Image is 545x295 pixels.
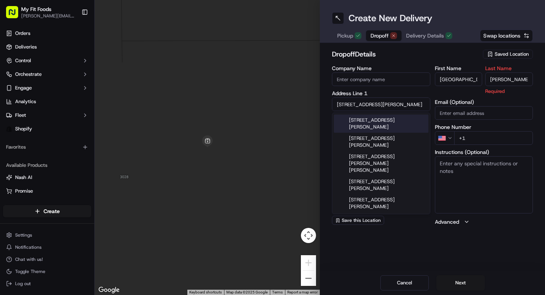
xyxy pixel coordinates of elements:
span: Orchestrate [15,71,42,78]
span: Map data ©2025 Google [226,290,268,294]
a: 📗Knowledge Base [5,146,61,160]
a: 💻API Documentation [61,146,125,160]
button: Swap locations [480,30,533,42]
button: Advanced [435,218,533,226]
a: Terms (opens in new tab) [272,290,283,294]
button: [PERSON_NAME][EMAIL_ADDRESS][DOMAIN_NAME] [21,13,75,19]
label: First Name [435,66,483,71]
span: Engage [15,85,32,91]
span: Create [44,207,60,215]
span: Settings [15,232,32,238]
span: Pylon [75,168,92,173]
label: Email (Optional) [435,99,533,105]
input: Enter email address [435,106,533,120]
span: Wisdom [PERSON_NAME] [23,118,81,124]
div: 📗 [8,150,14,156]
input: Got a question? Start typing here... [20,49,136,57]
div: [STREET_ADDRESS][PERSON_NAME] [334,133,428,151]
a: Nash AI [6,174,88,181]
button: Saved Location [483,49,533,60]
h1: Create New Delivery [349,12,432,24]
button: Chat with us! [3,254,91,265]
input: Enter address [332,97,430,111]
label: Phone Number [435,124,533,130]
div: [STREET_ADDRESS][PERSON_NAME] [334,115,428,133]
button: See all [117,97,138,106]
span: Knowledge Base [15,149,58,157]
img: Google [97,285,121,295]
div: 💻 [64,150,70,156]
button: Settings [3,230,91,240]
span: Notifications [15,244,42,250]
label: Address Line 1 [332,91,430,96]
div: We're available if you need us! [34,80,104,86]
span: Dropoff [371,32,389,39]
a: Deliveries [3,41,91,53]
span: Analytics [15,98,36,105]
span: Deliveries [15,44,37,50]
label: Instructions (Optional) [435,149,533,155]
span: Saved Location [495,51,529,58]
input: Enter last name [485,72,533,86]
p: Required [485,88,533,95]
input: Enter first name [435,72,483,86]
button: Keyboard shortcuts [189,290,222,295]
a: Shopify [3,123,91,135]
label: Company Name [332,66,430,71]
span: [DATE] [86,118,102,124]
label: Last Name [485,66,533,71]
button: Map camera controls [301,228,316,243]
a: Promise [6,188,88,195]
img: 8571987876998_91fb9ceb93ad5c398215_72.jpg [16,72,30,86]
div: Past conversations [8,99,51,105]
div: [STREET_ADDRESS][PERSON_NAME][PERSON_NAME] [334,151,428,176]
img: 1736555255976-a54dd68f-1ca7-489b-9aae-adbdc363a1c4 [8,72,21,86]
span: Delivery Details [406,32,444,39]
button: Promise [3,185,91,197]
div: Favorites [3,141,91,153]
span: • [82,118,85,124]
button: Toggle Theme [3,266,91,277]
button: Fleet [3,109,91,121]
a: Open this area in Google Maps (opens a new window) [97,285,121,295]
button: Save this Location [332,216,384,225]
p: Welcome 👋 [8,30,138,42]
span: Nash AI [15,174,32,181]
button: Zoom out [301,271,316,286]
button: Log out [3,278,91,289]
span: Swap locations [483,32,520,39]
button: Start new chat [129,75,138,84]
span: Control [15,57,31,64]
a: Analytics [3,96,91,108]
span: Shopify [15,126,32,132]
button: My Fit Foods [21,5,51,13]
button: Control [3,55,91,67]
button: Zoom in [301,255,316,270]
div: [STREET_ADDRESS][PERSON_NAME] [334,194,428,212]
a: Report a map error [287,290,318,294]
span: Promise [15,188,33,195]
img: Shopify logo [6,126,12,132]
a: Powered byPylon [53,167,92,173]
input: Enter company name [332,72,430,86]
button: Engage [3,82,91,94]
div: Available Products [3,159,91,171]
span: Orders [15,30,30,37]
img: 1736555255976-a54dd68f-1ca7-489b-9aae-adbdc363a1c4 [15,118,21,124]
span: API Documentation [72,149,121,157]
button: Create [3,205,91,217]
span: Log out [15,281,31,287]
label: Advanced [435,218,459,226]
span: Fleet [15,112,26,119]
img: Nash [8,8,23,23]
span: Pickup [337,32,353,39]
span: Chat with us! [15,256,43,262]
input: Enter phone number [454,131,533,145]
span: Save this Location [342,217,381,223]
div: [STREET_ADDRESS][PERSON_NAME] [334,176,428,194]
button: My Fit Foods[PERSON_NAME][EMAIL_ADDRESS][DOMAIN_NAME] [3,3,78,21]
div: Start new chat [34,72,124,80]
div: Suggestions [332,113,430,214]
